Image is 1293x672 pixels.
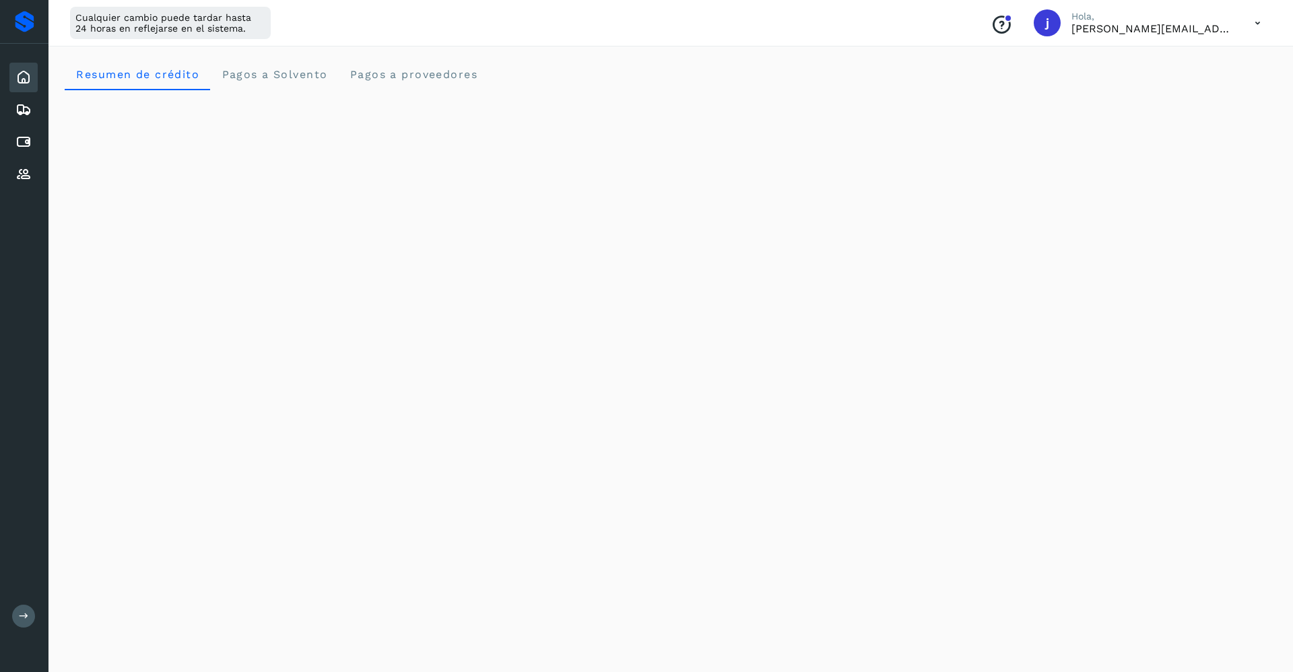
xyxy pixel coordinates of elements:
div: Embarques [9,95,38,125]
div: Proveedores [9,160,38,189]
span: Pagos a proveedores [349,68,477,81]
span: Pagos a Solvento [221,68,327,81]
span: Resumen de crédito [75,68,199,81]
p: Hola, [1071,11,1233,22]
div: Cualquier cambio puede tardar hasta 24 horas en reflejarse en el sistema. [70,7,271,39]
div: Inicio [9,63,38,92]
div: Cuentas por pagar [9,127,38,157]
p: jonathan@segmail.co [1071,22,1233,35]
